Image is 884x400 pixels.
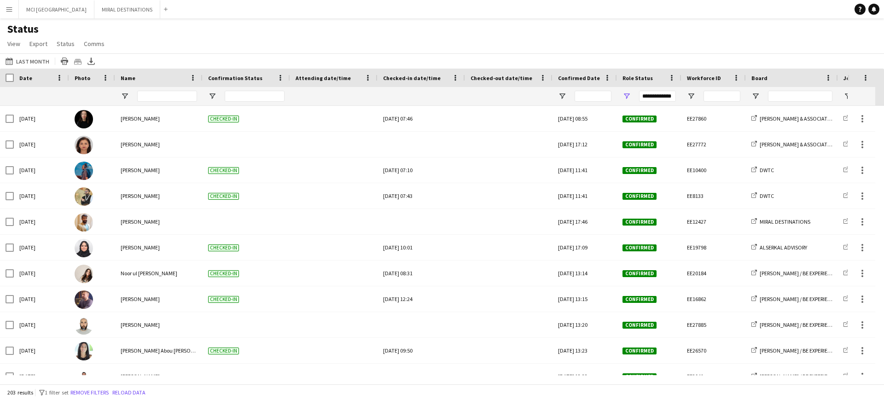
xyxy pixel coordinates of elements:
[94,0,160,18] button: MIRAL DESTINATIONS
[552,261,617,286] div: [DATE] 13:14
[760,296,842,302] span: [PERSON_NAME] / BE EXPERIENTIAL
[622,116,657,122] span: Confirmed
[687,75,721,81] span: Workforce ID
[681,312,746,337] div: EE27885
[75,239,93,257] img: Ekram Balgosoon
[14,157,69,183] div: [DATE]
[208,244,239,251] span: Checked-in
[121,92,129,100] button: Open Filter Menu
[383,183,459,209] div: [DATE] 07:43
[558,92,566,100] button: Open Filter Menu
[121,244,160,251] span: [PERSON_NAME]
[622,348,657,354] span: Confirmed
[622,219,657,226] span: Confirmed
[552,132,617,157] div: [DATE] 17:12
[45,389,69,396] span: 1 filter set
[75,136,93,154] img: Sangeeta Mirchandani
[121,296,160,302] span: [PERSON_NAME]
[687,92,695,100] button: Open Filter Menu
[681,364,746,389] div: EE2941
[681,286,746,312] div: EE16862
[14,261,69,286] div: [DATE]
[14,364,69,389] div: [DATE]
[208,348,239,354] span: Checked-in
[208,116,239,122] span: Checked-in
[69,388,110,398] button: Remove filters
[622,270,657,277] span: Confirmed
[760,167,774,174] span: DWTC
[552,312,617,337] div: [DATE] 13:20
[110,388,147,398] button: Reload data
[14,209,69,234] div: [DATE]
[751,373,842,380] a: [PERSON_NAME] / BE EXPERIENTIAL
[622,141,657,148] span: Confirmed
[86,56,97,67] app-action-btn: Export XLSX
[4,38,24,50] a: View
[75,110,93,128] img: Mariam Rohrle
[681,106,746,131] div: EE27860
[552,157,617,183] div: [DATE] 11:41
[121,75,135,81] span: Name
[760,373,842,380] span: [PERSON_NAME] / BE EXPERIENTIAL
[704,91,740,102] input: Workforce ID Filter Input
[552,364,617,389] div: [DATE] 13:23
[558,75,600,81] span: Confirmed Date
[53,38,78,50] a: Status
[552,235,617,260] div: [DATE] 17:09
[751,92,760,100] button: Open Filter Menu
[75,265,93,283] img: Noor ul huda Daudpota
[760,270,842,277] span: [PERSON_NAME] / BE EXPERIENTIAL
[121,321,160,328] span: [PERSON_NAME]
[14,286,69,312] div: [DATE]
[121,141,160,148] span: [PERSON_NAME]
[59,56,70,67] app-action-btn: Print
[75,290,93,309] img: Faran Pervaiz
[14,183,69,209] div: [DATE]
[75,316,93,335] img: Charbel Mallo
[383,261,459,286] div: [DATE] 08:31
[121,373,160,380] span: [PERSON_NAME]
[84,40,105,48] span: Comms
[681,261,746,286] div: EE20184
[552,338,617,363] div: [DATE] 13:23
[29,40,47,48] span: Export
[622,322,657,329] span: Confirmed
[14,312,69,337] div: [DATE]
[552,106,617,131] div: [DATE] 08:55
[19,75,32,81] span: Date
[681,338,746,363] div: EE26570
[751,244,807,251] a: ALSERKAL ADVISORY
[681,235,746,260] div: EE19798
[14,106,69,131] div: [DATE]
[622,92,631,100] button: Open Filter Menu
[383,338,459,363] div: [DATE] 09:50
[622,373,657,380] span: Confirmed
[121,347,213,354] span: [PERSON_NAME] Abou [PERSON_NAME]
[622,193,657,200] span: Confirmed
[552,183,617,209] div: [DATE] 11:41
[7,40,20,48] span: View
[383,75,441,81] span: Checked-in date/time
[19,0,94,18] button: MCI [GEOGRAPHIC_DATA]
[622,75,653,81] span: Role Status
[208,193,239,200] span: Checked-in
[843,92,852,100] button: Open Filter Menu
[208,270,239,277] span: Checked-in
[26,38,51,50] a: Export
[14,338,69,363] div: [DATE]
[121,218,160,225] span: [PERSON_NAME]
[121,270,177,277] span: Noor ul [PERSON_NAME]
[383,235,459,260] div: [DATE] 10:01
[75,75,90,81] span: Photo
[75,342,93,360] img: Faten Sayegh Abou Hassan
[121,192,160,199] span: [PERSON_NAME]
[751,192,774,199] a: DWTC
[760,244,807,251] span: ALSERKAL ADVISORY
[296,75,351,81] span: Attending date/time
[208,92,216,100] button: Open Filter Menu
[225,91,285,102] input: Confirmation Status Filter Input
[121,167,160,174] span: [PERSON_NAME]
[552,209,617,234] div: [DATE] 17:46
[208,75,262,81] span: Confirmation Status
[80,38,108,50] a: Comms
